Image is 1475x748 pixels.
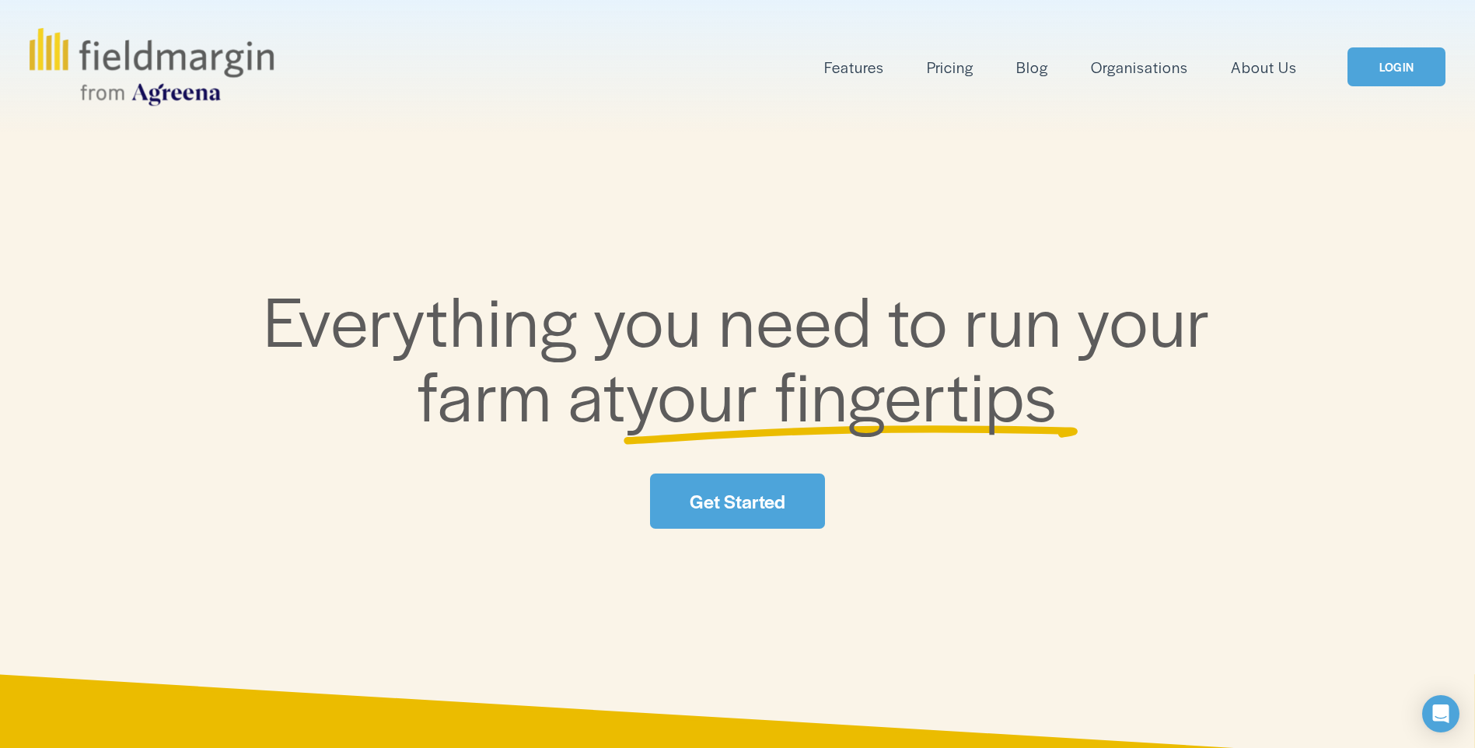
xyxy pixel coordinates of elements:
[1091,54,1188,80] a: Organisations
[824,56,884,79] span: Features
[626,344,1057,442] span: your fingertips
[650,474,824,529] a: Get Started
[927,54,973,80] a: Pricing
[1347,47,1445,87] a: LOGIN
[30,28,274,106] img: fieldmargin.com
[1016,54,1048,80] a: Blog
[824,54,884,80] a: folder dropdown
[1422,695,1459,732] div: Open Intercom Messenger
[1231,54,1297,80] a: About Us
[264,270,1227,442] span: Everything you need to run your farm at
